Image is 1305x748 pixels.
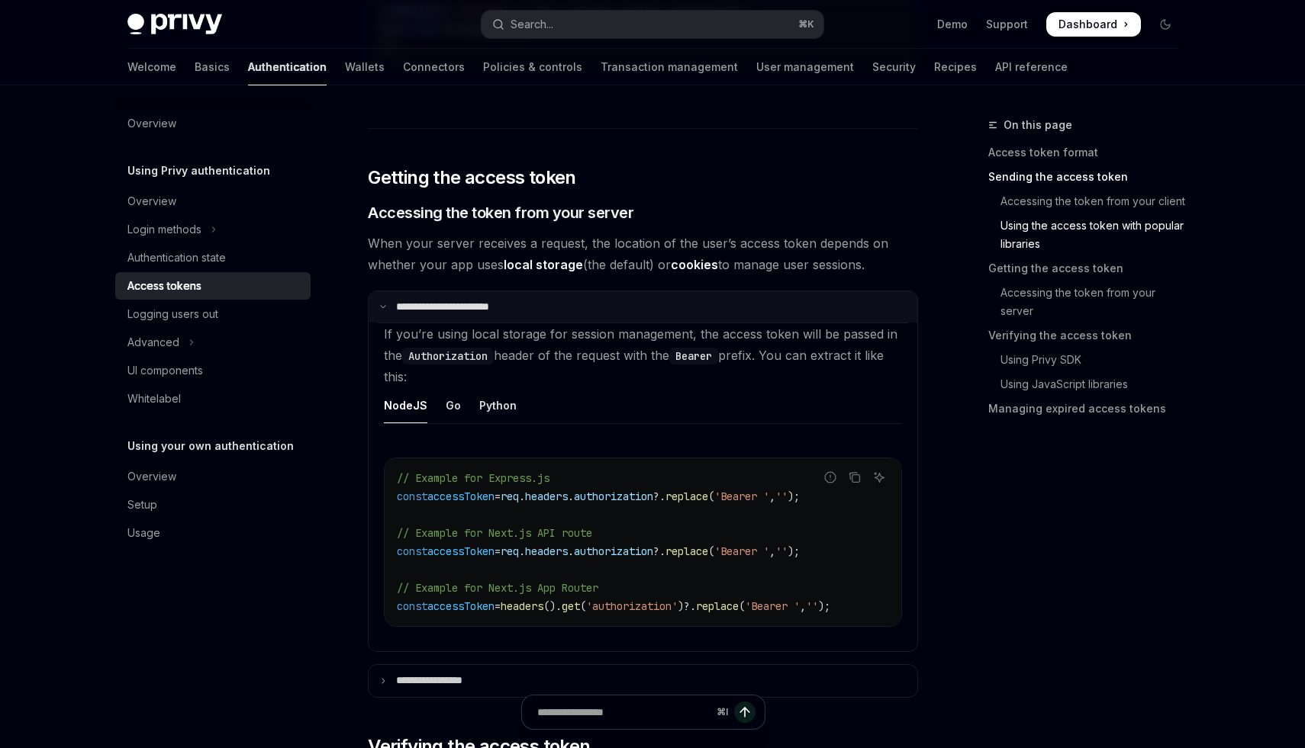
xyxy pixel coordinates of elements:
[127,333,179,352] div: Advanced
[446,387,461,423] div: Go
[501,544,519,558] span: req
[115,188,311,215] a: Overview
[115,357,311,384] a: UI components
[127,305,218,323] div: Logging users out
[115,244,311,271] a: Authentication state
[495,599,501,613] span: =
[127,14,222,35] img: dark logo
[1153,12,1178,37] button: Toggle dark mode
[820,467,840,487] button: Report incorrect code
[586,599,678,613] span: 'authorization'
[115,329,311,356] button: Toggle Advanced section
[397,526,592,540] span: // Example for Next.js API route
[127,249,226,267] div: Authentication state
[537,695,710,729] input: Ask a question...
[988,140,1190,165] a: Access token format
[988,372,1190,396] a: Using JavaScript libraries
[115,463,311,490] a: Overview
[127,220,201,239] div: Login methods
[988,323,1190,348] a: Verifying the access token
[988,348,1190,372] a: Using Privy SDK
[574,490,653,503] span: authorization
[127,277,201,295] div: Access tokens
[519,544,525,558] span: .
[397,599,427,613] span: const
[127,467,176,486] div: Overview
[397,581,598,595] span: // Example for Next.js App Router
[427,544,495,558] span: accessToken
[482,11,823,38] button: Open search
[127,162,270,180] h5: Using Privy authentication
[427,599,495,613] span: accessToken
[115,216,311,243] button: Toggle Login methods section
[745,599,800,613] span: 'Bearer '
[845,467,865,487] button: Copy the contents from the code block
[483,49,582,85] a: Policies & controls
[1046,12,1141,37] a: Dashboard
[397,471,549,485] span: // Example for Express.js
[601,49,738,85] a: Transaction management
[127,390,181,408] div: Whitelabel
[708,544,714,558] span: (
[988,256,1190,281] a: Getting the access token
[568,490,574,503] span: .
[1058,17,1117,32] span: Dashboard
[127,496,157,514] div: Setup
[115,385,311,413] a: Whitelabel
[495,490,501,503] span: =
[127,524,160,542] div: Usage
[714,490,769,503] span: 'Bearer '
[708,490,714,503] span: (
[248,49,327,85] a: Authentication
[115,519,311,547] a: Usage
[384,387,427,423] div: NodeJS
[769,490,775,503] span: ,
[397,490,427,503] span: const
[800,599,806,613] span: ,
[665,544,708,558] span: replace
[495,544,501,558] span: =
[562,599,580,613] span: get
[127,114,176,133] div: Overview
[403,49,465,85] a: Connectors
[756,49,854,85] a: User management
[368,165,576,190] span: Getting the access token
[368,202,633,223] span: Accessing the token from your server
[671,257,718,272] strong: cookies
[869,467,889,487] button: Ask AI
[195,49,230,85] a: Basics
[653,490,665,503] span: ?.
[669,348,718,364] code: Bearer
[479,387,517,423] div: Python
[937,17,968,32] a: Demo
[501,490,519,503] span: req
[653,544,665,558] span: ?.
[739,599,745,613] span: (
[1004,116,1072,134] span: On this page
[127,361,203,380] div: UI components
[872,49,916,85] a: Security
[115,110,311,137] a: Overview
[402,348,494,364] code: Authorization
[580,599,586,613] span: (
[988,165,1190,189] a: Sending the access token
[995,49,1068,85] a: API reference
[568,544,574,558] span: .
[543,599,562,613] span: ().
[769,544,775,558] span: ,
[714,544,769,558] span: 'Bearer '
[988,213,1190,256] a: Using the access token with popular libraries
[427,490,495,503] span: accessToken
[986,17,1028,32] a: Support
[806,599,818,613] span: ''
[788,544,800,558] span: );
[384,326,897,384] span: If you’re using local storage for session management, the access token will be passed in the head...
[696,599,739,613] span: replace
[988,396,1190,421] a: Managing expired access tokens
[988,281,1190,323] a: Accessing the token from your server
[934,49,977,85] a: Recipes
[574,544,653,558] span: authorization
[798,18,814,30] span: ⌘ K
[115,300,311,328] a: Logging users out
[127,437,294,455] h5: Using your own authentication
